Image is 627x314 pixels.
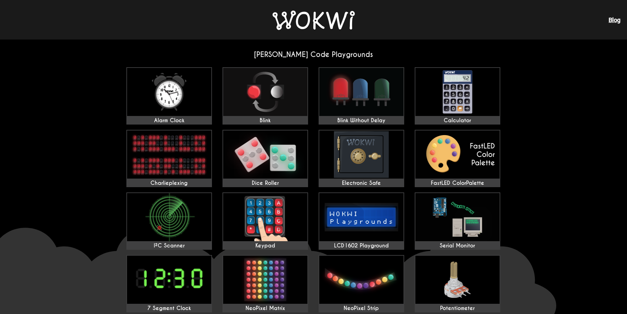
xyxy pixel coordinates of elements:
[121,50,506,59] h2: [PERSON_NAME] Code Playgrounds
[415,192,500,250] a: Serial Monitor
[126,255,212,312] a: 7 Segment Clock
[415,193,500,241] img: Serial Monitor
[319,193,404,241] img: LCD1602 Playground
[127,68,211,116] img: Alarm Clock
[223,243,307,249] div: Keypad
[222,192,308,250] a: Keypad
[273,11,355,30] img: Wokwi
[127,243,211,249] div: I²C Scanner
[126,192,212,250] a: I²C Scanner
[127,117,211,124] div: Alarm Clock
[319,68,404,116] img: Blink Without Delay
[415,130,500,179] img: FastLED ColorPalette
[126,67,212,125] a: Alarm Clock
[223,68,307,116] img: Blink
[126,130,212,187] a: Charlieplexing
[415,68,500,116] img: Calculator
[223,180,307,186] div: Dice Roller
[319,243,404,249] div: LCD1602 Playground
[223,193,307,241] img: Keypad
[319,256,404,304] img: NeoPixel Strip
[127,305,211,312] div: 7 Segment Clock
[319,255,404,312] a: NeoPixel Strip
[223,130,307,179] img: Dice Roller
[415,255,500,312] a: Potentiometer
[415,305,500,312] div: Potentiometer
[319,130,404,179] img: Electronic Safe
[319,117,404,124] div: Blink Without Delay
[319,180,404,186] div: Electronic Safe
[415,130,500,187] a: FastLED ColorPalette
[127,193,211,241] img: I²C Scanner
[415,67,500,125] a: Calculator
[319,67,404,125] a: Blink Without Delay
[127,180,211,186] div: Charlieplexing
[415,117,500,124] div: Calculator
[415,256,500,304] img: Potentiometer
[127,256,211,304] img: 7 Segment Clock
[415,180,500,186] div: FastLED ColorPalette
[127,130,211,179] img: Charlieplexing
[319,130,404,187] a: Electronic Safe
[222,67,308,125] a: Blink
[223,305,307,312] div: NeoPixel Matrix
[415,243,500,249] div: Serial Monitor
[223,117,307,124] div: Blink
[319,192,404,250] a: LCD1602 Playground
[222,255,308,312] a: NeoPixel Matrix
[319,305,404,312] div: NeoPixel Strip
[222,130,308,187] a: Dice Roller
[609,16,620,23] a: Blog
[223,256,307,304] img: NeoPixel Matrix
